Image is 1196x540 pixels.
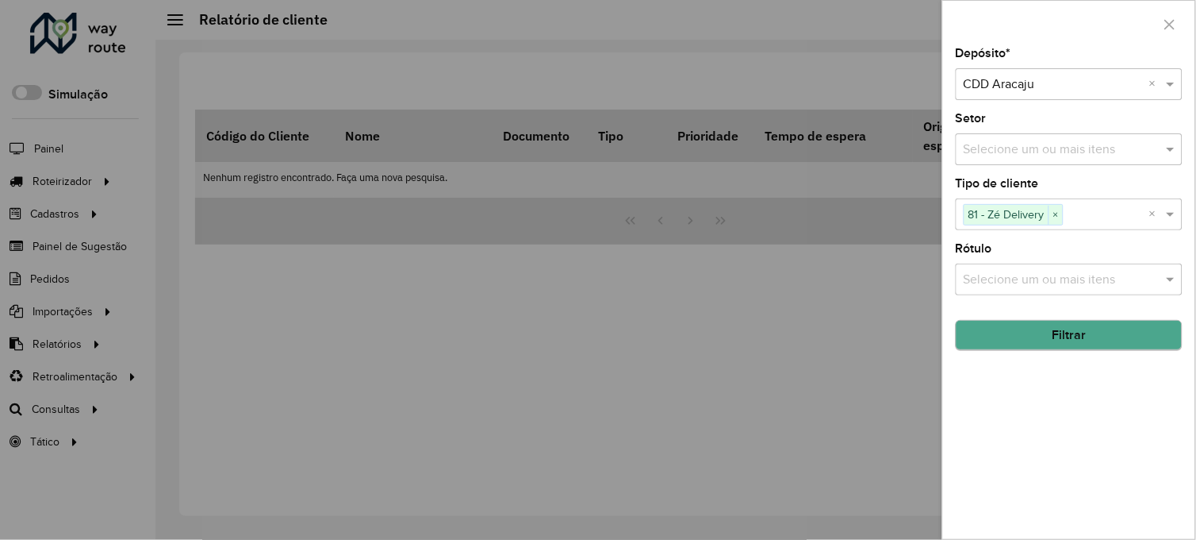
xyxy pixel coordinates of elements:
label: Setor [956,109,987,128]
label: Tipo de cliente [956,174,1039,193]
span: Clear all [1149,205,1163,224]
button: Filtrar [956,320,1183,350]
label: Depósito [956,44,1011,63]
span: 81 - Zé Delivery [964,205,1048,224]
span: × [1048,206,1063,225]
label: Rótulo [956,239,992,258]
span: Clear all [1149,75,1163,94]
